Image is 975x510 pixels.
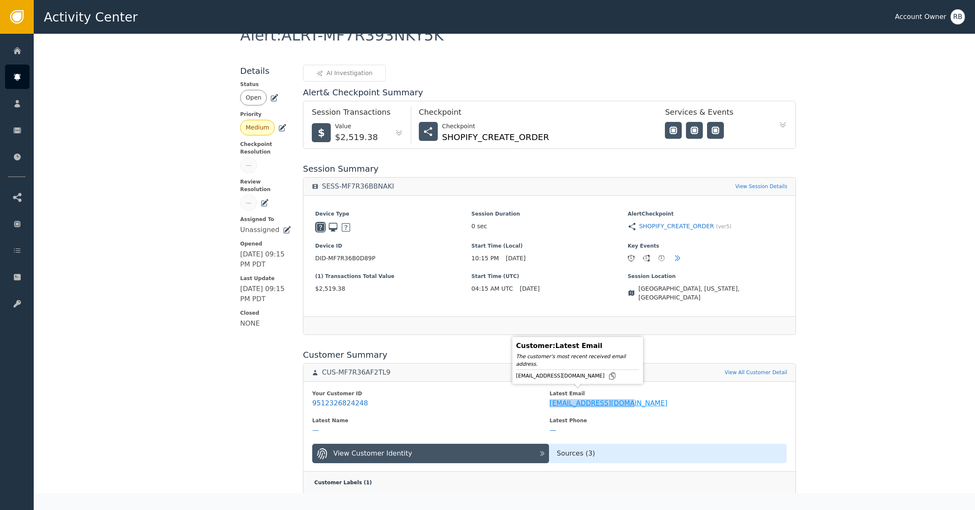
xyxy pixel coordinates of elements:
[240,140,291,156] span: Checkpoint Resolution
[240,65,291,77] div: Details
[240,249,291,270] div: [DATE] 09:15 PM PDT
[314,480,372,486] span: Customer Labels ( 1 )
[643,255,649,261] div: 1
[315,273,471,280] span: (1) Transactions Total Value
[315,242,471,250] span: Device ID
[549,417,787,424] div: Latest Phone
[549,448,787,459] div: Sources ( 3 )
[312,417,549,424] div: Latest Name
[659,255,664,261] div: 1
[312,399,368,407] div: 9512326824248
[333,448,412,459] div: View Customer Identity
[303,348,796,361] div: Customer Summary
[312,426,319,434] div: —
[735,183,787,190] a: View Session Details
[303,86,796,99] div: Alert & Checkpoint Summary
[246,198,252,207] div: —
[665,106,766,122] div: Services & Events
[471,254,499,263] span: 10:15 PM
[312,390,549,397] div: Your Customer ID
[951,9,965,24] button: RB
[506,254,525,263] span: [DATE]
[322,368,391,377] div: CUS-MF7R36AF2TL9
[725,369,787,376] a: View All Customer Detail
[638,284,784,302] span: [GEOGRAPHIC_DATA], [US_STATE], [GEOGRAPHIC_DATA]
[315,210,471,218] span: Device Type
[315,254,471,263] span: DID-MF7R36B0D89P
[335,122,378,131] div: Value
[442,131,549,143] div: SHOPIFY_CREATE_ORDER
[240,309,291,317] span: Closed
[516,341,639,351] div: Customer : Latest Email
[240,28,444,43] div: Alert : ALRT-MF7R393NKY5K
[246,123,269,132] div: Medium
[471,284,513,293] span: 04:15 AM UTC
[520,284,540,293] span: [DATE]
[549,399,667,407] div: [EMAIL_ADDRESS][DOMAIN_NAME]
[716,223,731,230] span: (ver 5 )
[246,93,261,102] div: Open
[312,106,403,122] div: Session Transactions
[549,426,556,434] div: —
[318,125,325,140] span: $
[240,275,291,282] span: Last Update
[240,318,260,329] div: NONE
[419,106,648,122] div: Checkpoint
[471,242,628,250] span: Start Time (Local)
[240,284,291,304] div: [DATE] 09:15 PM PDT
[240,216,291,223] span: Assigned To
[471,273,628,280] span: Start Time (UTC)
[628,255,634,261] div: 1
[516,372,639,380] div: [EMAIL_ADDRESS][DOMAIN_NAME]
[240,111,291,118] span: Priority
[471,222,487,231] span: 0 sec
[240,178,291,193] span: Review Resolution
[240,225,279,235] div: Unassigned
[240,240,291,248] span: Opened
[516,353,639,368] div: The customer's most recent received email address.
[628,210,784,218] span: Alert Checkpoint
[312,444,549,463] button: View Customer Identity
[628,242,784,250] span: Key Events
[240,81,291,88] span: Status
[442,122,549,131] div: Checkpoint
[895,12,946,22] div: Account Owner
[549,390,787,397] div: Latest Email
[246,161,252,170] div: —
[315,284,471,293] span: $2,519.38
[335,131,378,143] div: $2,519.38
[639,222,714,231] a: SHOPIFY_CREATE_ORDER
[303,162,796,175] div: Session Summary
[471,210,628,218] span: Session Duration
[628,273,784,280] span: Session Location
[44,8,138,27] span: Activity Center
[322,182,394,191] div: SESS-MF7R36BBNAKI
